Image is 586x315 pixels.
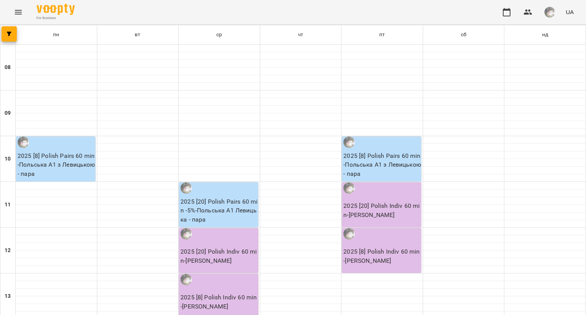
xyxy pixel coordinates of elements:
[343,137,355,148] img: Левицька Софія Сергіївна (п)
[343,151,421,178] p: 2025 [8] Polish Pairs 60 min - Польська А1 з Левицькою - пара
[298,31,303,39] h6: чт
[180,197,258,224] p: 2025 [20] Polish Pairs 60 min -5% - Польська А1 Левицька - пара
[53,31,59,39] h6: пн
[18,151,95,178] p: 2025 [8] Polish Pairs 60 min - Польська А1 з Левицькою - пара
[180,228,192,239] img: Левицька Софія Сергіївна (п)
[461,31,467,39] h6: сб
[9,3,27,21] button: Menu
[343,201,421,219] p: 2025 [20] Polish Indiv 60 min - [PERSON_NAME]
[216,31,222,39] h6: ср
[5,155,11,163] h6: 10
[566,8,574,16] span: UA
[5,201,11,209] h6: 11
[180,247,258,265] p: 2025 [20] Polish Indiv 60 min - [PERSON_NAME]
[5,63,11,72] h6: 08
[37,4,75,15] img: Voopty Logo
[542,31,548,39] h6: нд
[37,16,75,21] span: For Business
[544,7,555,18] img: e3906ac1da6b2fc8356eee26edbd6dfe.jpg
[343,182,355,194] img: Левицька Софія Сергіївна (п)
[180,182,192,194] img: Левицька Софія Сергіївна (п)
[180,293,258,311] p: 2025 [8] Polish Indiv 60 min - [PERSON_NAME]
[180,274,192,285] img: Левицька Софія Сергіївна (п)
[343,228,355,239] img: Левицька Софія Сергіївна (п)
[563,5,577,19] button: UA
[343,247,421,265] p: 2025 [8] Polish Indiv 60 min - [PERSON_NAME]
[5,109,11,117] h6: 09
[5,246,11,255] h6: 12
[5,292,11,301] h6: 13
[135,31,140,39] h6: вт
[18,137,29,148] img: Левицька Софія Сергіївна (п)
[379,31,385,39] h6: пт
